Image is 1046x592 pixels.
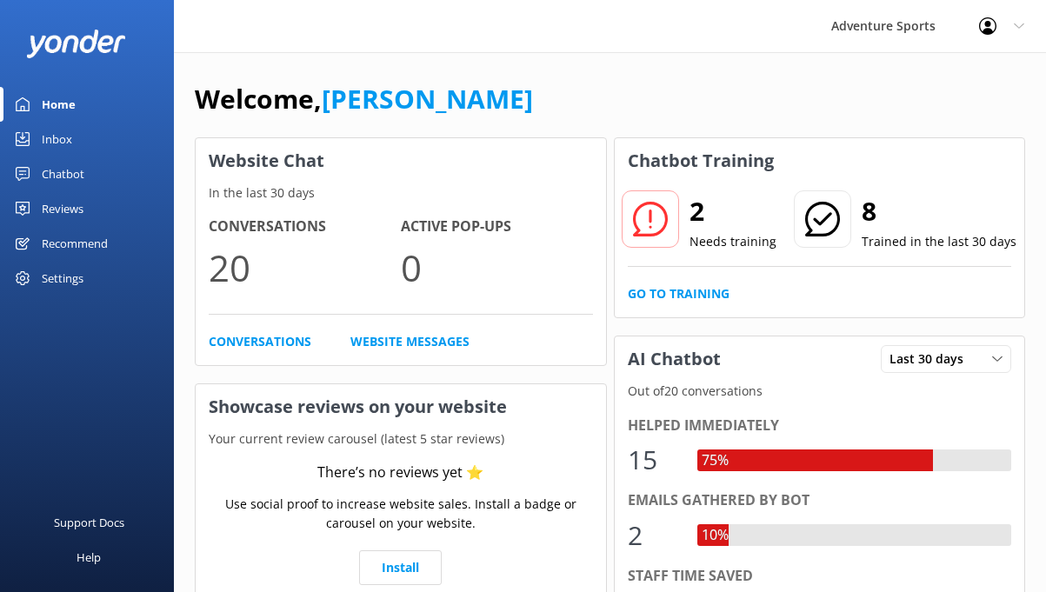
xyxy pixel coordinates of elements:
p: Use social proof to increase website sales. Install a badge or carousel on your website. [209,495,593,534]
p: 0 [401,238,593,296]
h4: Conversations [209,216,401,238]
div: Recommend [42,226,108,261]
div: Emails gathered by bot [628,489,1012,512]
p: Needs training [690,232,776,251]
h2: 8 [862,190,1016,232]
p: 20 [209,238,401,296]
span: Last 30 days [889,349,974,369]
p: Out of 20 conversations [615,382,1025,401]
h3: AI Chatbot [615,336,734,382]
div: 2 [628,515,680,556]
h4: Active Pop-ups [401,216,593,238]
div: Helped immediately [628,415,1012,437]
h3: Showcase reviews on your website [196,384,606,429]
div: 10% [697,524,733,547]
h3: Chatbot Training [615,138,787,183]
p: In the last 30 days [196,183,606,203]
a: Website Messages [350,332,470,351]
div: Chatbot [42,156,84,191]
h1: Welcome, [195,78,533,120]
p: Your current review carousel (latest 5 star reviews) [196,429,606,449]
div: Inbox [42,122,72,156]
div: 75% [697,449,733,472]
div: Support Docs [54,505,124,540]
div: Reviews [42,191,83,226]
img: yonder-white-logo.png [26,30,126,58]
h2: 2 [690,190,776,232]
h3: Website Chat [196,138,606,183]
a: [PERSON_NAME] [322,81,533,116]
div: Settings [42,261,83,296]
a: Go to Training [628,284,730,303]
div: Home [42,87,76,122]
a: Conversations [209,332,311,351]
div: Staff time saved [628,565,1012,588]
div: 15 [628,439,680,481]
div: Help [77,540,101,575]
a: Install [359,550,442,585]
p: Trained in the last 30 days [862,232,1016,251]
div: There’s no reviews yet ⭐ [317,462,483,484]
